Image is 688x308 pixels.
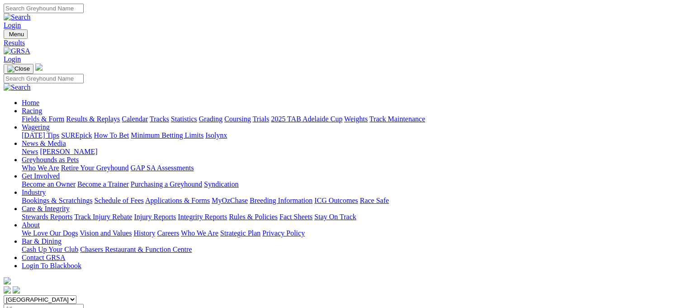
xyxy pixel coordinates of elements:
[22,148,38,155] a: News
[22,107,42,115] a: Racing
[131,180,202,188] a: Purchasing a Greyhound
[4,64,33,74] button: Toggle navigation
[13,286,20,294] img: twitter.svg
[22,131,59,139] a: [DATE] Tips
[250,197,313,204] a: Breeding Information
[360,197,389,204] a: Race Safe
[22,213,72,221] a: Stewards Reports
[22,180,76,188] a: Become an Owner
[77,180,129,188] a: Become a Trainer
[22,229,78,237] a: We Love Our Dogs
[344,115,368,123] a: Weights
[370,115,425,123] a: Track Maintenance
[22,229,684,237] div: About
[271,115,342,123] a: 2025 TAB Adelaide Cup
[22,115,64,123] a: Fields & Form
[4,74,84,83] input: Search
[4,55,21,63] a: Login
[4,277,11,284] img: logo-grsa-white.png
[22,188,46,196] a: Industry
[74,213,132,221] a: Track Injury Rebate
[4,29,28,39] button: Toggle navigation
[314,213,356,221] a: Stay On Track
[212,197,248,204] a: MyOzChase
[22,140,66,147] a: News & Media
[22,262,81,269] a: Login To Blackbook
[4,39,684,47] a: Results
[22,172,60,180] a: Get Involved
[7,65,30,72] img: Close
[4,13,31,21] img: Search
[150,115,169,123] a: Tracks
[22,254,65,261] a: Contact GRSA
[224,115,251,123] a: Coursing
[22,197,684,205] div: Industry
[4,47,30,55] img: GRSA
[280,213,313,221] a: Fact Sheets
[133,229,155,237] a: History
[122,115,148,123] a: Calendar
[252,115,269,123] a: Trials
[4,21,21,29] a: Login
[181,229,218,237] a: Who We Are
[22,213,684,221] div: Care & Integrity
[314,197,358,204] a: ICG Outcomes
[80,229,132,237] a: Vision and Values
[134,213,176,221] a: Injury Reports
[204,180,238,188] a: Syndication
[157,229,179,237] a: Careers
[199,115,223,123] a: Grading
[131,131,204,139] a: Minimum Betting Limits
[145,197,210,204] a: Applications & Forms
[22,237,62,245] a: Bar & Dining
[178,213,227,221] a: Integrity Reports
[220,229,261,237] a: Strategic Plan
[22,245,78,253] a: Cash Up Your Club
[22,245,684,254] div: Bar & Dining
[40,148,97,155] a: [PERSON_NAME]
[22,221,40,229] a: About
[4,286,11,294] img: facebook.svg
[171,115,197,123] a: Statistics
[22,115,684,123] div: Racing
[4,83,31,91] img: Search
[94,197,143,204] a: Schedule of Fees
[9,31,24,38] span: Menu
[80,245,192,253] a: Chasers Restaurant & Function Centre
[4,4,84,13] input: Search
[131,164,194,172] a: GAP SA Assessments
[205,131,227,139] a: Isolynx
[22,148,684,156] div: News & Media
[35,63,43,71] img: logo-grsa-white.png
[22,156,79,164] a: Greyhounds as Pets
[22,164,684,172] div: Greyhounds as Pets
[22,123,50,131] a: Wagering
[22,180,684,188] div: Get Involved
[94,131,129,139] a: How To Bet
[61,131,92,139] a: SUREpick
[61,164,129,172] a: Retire Your Greyhound
[22,99,39,106] a: Home
[22,164,59,172] a: Who We Are
[229,213,278,221] a: Rules & Policies
[22,205,70,212] a: Care & Integrity
[22,131,684,140] div: Wagering
[22,197,92,204] a: Bookings & Scratchings
[262,229,305,237] a: Privacy Policy
[66,115,120,123] a: Results & Replays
